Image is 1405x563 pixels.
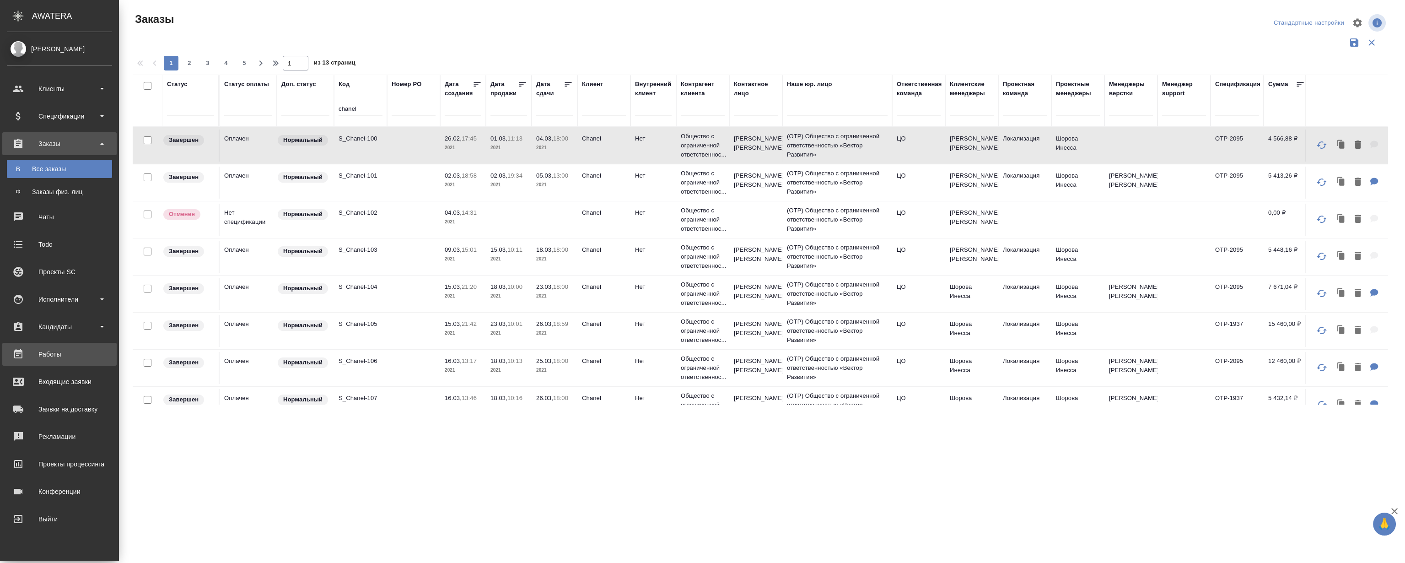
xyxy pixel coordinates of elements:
[219,59,233,68] span: 4
[7,402,112,416] div: Заявки на доставку
[490,180,527,189] p: 2021
[1346,34,1363,51] button: Сохранить фильтры
[998,167,1051,199] td: Локализация
[782,313,892,349] td: (OTP) Общество с ограниченной ответственностью «Вектор Развития»
[219,56,233,70] button: 4
[998,389,1051,421] td: Локализация
[1264,130,1309,162] td: 4 566,88 ₽
[1350,358,1366,377] button: Удалить
[892,278,945,310] td: ЦО
[1264,278,1309,310] td: 7 671,04 ₽
[277,394,329,406] div: Статус по умолчанию для стандартных заказов
[7,238,112,251] div: Todo
[200,56,215,70] button: 3
[635,171,672,180] p: Нет
[182,59,197,68] span: 2
[2,233,117,256] a: Todo
[1311,208,1333,230] button: Обновить
[536,357,553,364] p: 25.03,
[1109,282,1153,301] p: [PERSON_NAME] [PERSON_NAME]
[582,394,626,403] p: Chanel
[169,247,199,256] p: Завершен
[490,143,527,152] p: 2021
[200,59,215,68] span: 3
[536,395,553,401] p: 26.03,
[1311,245,1333,267] button: Обновить
[169,321,199,330] p: Завершен
[729,389,782,421] td: [PERSON_NAME] [PERSON_NAME]
[945,204,998,236] td: [PERSON_NAME] [PERSON_NAME]
[281,80,316,89] div: Доп. статус
[945,241,998,273] td: [PERSON_NAME] [PERSON_NAME]
[897,80,942,98] div: Ответственная команда
[220,241,277,273] td: Оплачен
[1109,394,1153,412] p: [PERSON_NAME] [PERSON_NAME]
[220,389,277,421] td: Оплачен
[220,130,277,162] td: Оплачен
[2,508,117,531] a: Выйти
[1311,282,1333,304] button: Обновить
[1211,315,1264,347] td: OTP-1937
[782,387,892,423] td: (OTP) Общество с ограниченной ответственностью «Вектор Развития»
[237,56,252,70] button: 5
[635,282,672,292] p: Нет
[2,480,117,503] a: Конференции
[536,320,553,327] p: 26.03,
[462,283,477,290] p: 21:20
[553,395,568,401] p: 18:00
[339,282,382,292] p: S_Chanel-104
[1346,12,1368,34] span: Настроить таблицу
[1109,171,1153,189] p: [PERSON_NAME] [PERSON_NAME]
[681,391,725,419] p: Общество с ограниченной ответственнос...
[1333,247,1350,266] button: Клонировать
[782,164,892,201] td: (OTP) Общество с ограниченной ответственностью «Вектор Развития»
[445,209,462,216] p: 04.03,
[7,183,112,201] a: ФЗаказы физ. лиц
[462,135,477,142] p: 17:45
[1264,204,1309,236] td: 0,00 ₽
[1311,357,1333,379] button: Обновить
[490,80,518,98] div: Дата продажи
[224,80,269,89] div: Статус оплаты
[339,245,382,254] p: S_Chanel-103
[162,282,214,295] div: Выставляет КМ при направлении счета или после выполнения всех работ/сдачи заказа клиенту. Окончат...
[283,173,323,182] p: Нормальный
[7,457,112,471] div: Проекты процессинга
[582,171,626,180] p: Chanel
[490,254,527,264] p: 2021
[536,143,573,152] p: 2021
[283,395,323,404] p: Нормальный
[553,172,568,179] p: 13:00
[681,169,725,196] p: Общество с ограниченной ответственнос...
[1311,394,1333,416] button: Обновить
[950,80,994,98] div: Клиентские менеджеры
[445,143,481,152] p: 2021
[582,245,626,254] p: Chanel
[392,80,421,89] div: Номер PO
[635,394,672,403] p: Нет
[1333,173,1350,192] button: Клонировать
[11,164,108,173] div: Все заказы
[2,343,117,366] a: Работы
[283,358,323,367] p: Нормальный
[892,352,945,384] td: ЦО
[169,358,199,367] p: Завершен
[635,208,672,217] p: Нет
[729,130,782,162] td: [PERSON_NAME] [PERSON_NAME]
[892,241,945,273] td: ЦО
[1363,34,1380,51] button: Сбросить фильтры
[7,320,112,334] div: Кандидаты
[1264,241,1309,273] td: 5 448,16 ₽
[32,7,119,25] div: AWATERA
[167,80,188,89] div: Статус
[536,254,573,264] p: 2021
[2,370,117,393] a: Входящие заявки
[283,135,323,145] p: Нормальный
[7,375,112,389] div: Входящие заявки
[490,283,507,290] p: 18.03,
[162,134,214,146] div: Выставляет КМ при направлении счета или после выполнения всех работ/сдачи заказа клиенту. Окончат...
[782,127,892,164] td: (OTP) Общество с ограниченной ответственностью «Вектор Развития»
[1051,167,1104,199] td: Шорова Инесса
[162,208,214,221] div: Выставляет КМ после отмены со стороны клиента. Если уже после запуска – КМ пишет ПМу про отмену, ...
[1350,210,1366,229] button: Удалить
